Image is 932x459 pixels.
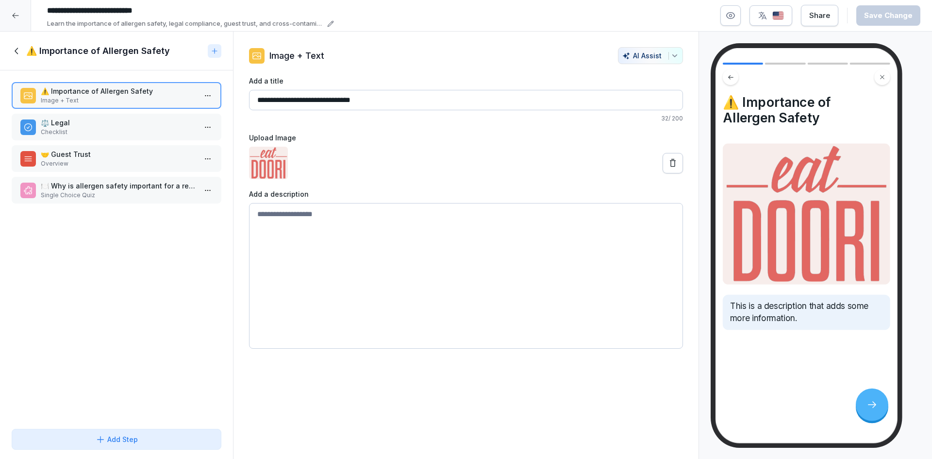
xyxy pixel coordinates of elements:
p: Overview [41,159,196,168]
p: Image + Text [41,96,196,105]
div: Save Change [864,10,913,21]
p: Learn the importance of allergen safety, legal compliance, guest trust, and cross-contamination p... [47,19,324,29]
p: 🤝 Guest Trust [41,149,196,159]
div: 🤝 Guest TrustOverview [12,145,221,172]
button: Save Change [856,5,920,26]
button: Add Step [12,429,221,450]
p: ⚠️ Importance of Allergen Safety [41,86,196,96]
div: ⚖️ LegalChecklist [12,114,221,140]
p: 32 / 200 [249,114,683,123]
p: Image + Text [269,49,324,62]
label: Upload Image [249,133,683,143]
h4: ⚠️ Importance of Allergen Safety [723,94,890,126]
img: cy1v7btz2me67vkorfvc67hd.png [249,147,288,179]
label: Add a title [249,76,683,86]
p: ⚖️ Legal [41,118,196,128]
div: Add Step [96,434,138,444]
div: Share [809,10,830,21]
div: 🍽️ Why is allergen safety important for a restaurant?Single Choice Quiz [12,177,221,204]
p: Checklist [41,128,196,136]
div: ⚠️ Importance of Allergen SafetyImage + Text [12,82,221,109]
img: us.svg [772,11,784,20]
label: Add a description [249,189,683,199]
p: This is a description that adds some more information. [730,300,882,324]
button: Share [801,5,838,26]
button: AI Assist [618,47,683,64]
p: Single Choice Quiz [41,191,196,200]
div: AI Assist [622,51,679,60]
p: 🍽️ Why is allergen safety important for a restaurant? [41,181,196,191]
h1: ⚠️ Importance of Allergen Safety [26,45,170,57]
img: Image and Text preview image [723,143,890,285]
